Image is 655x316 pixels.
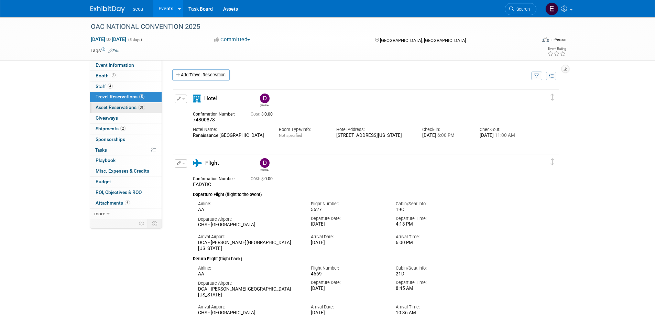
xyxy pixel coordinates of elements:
span: more [94,211,105,216]
span: 0.00 [251,112,275,117]
span: 5 [139,94,144,99]
div: Cabin/Seat Info: [396,201,470,207]
div: [DATE] [311,286,385,292]
div: AA [198,271,301,277]
span: Event Information [96,62,134,68]
div: Departure Flight (flight to the event) [193,188,527,198]
div: Arrival Time: [396,234,470,240]
span: Shipments [96,126,125,131]
span: Sponsorships [96,137,125,142]
span: Attachments [96,200,130,206]
img: Danielle Decker [260,94,270,103]
img: ExhibitDay [90,6,125,13]
span: [GEOGRAPHIC_DATA], [GEOGRAPHIC_DATA] [380,38,466,43]
div: 5627 [311,207,385,213]
span: Tasks [95,147,107,153]
div: 10:36 AM [396,310,470,316]
td: Tags [90,47,120,54]
a: Playbook [90,155,162,166]
img: Danielle Decker [260,158,270,168]
div: In-Person [550,37,566,42]
div: Danielle Decker [260,103,269,107]
div: Check-out: [480,127,527,133]
button: Committed [212,36,253,43]
div: [DATE] [311,240,385,246]
a: Sponsorships [90,134,162,145]
img: Format-Inperson.png [542,37,549,42]
div: 4:13 PM [396,221,470,227]
div: Confirmation Number: [193,110,240,117]
div: Room Type/Info: [279,127,326,133]
a: more [90,209,162,219]
a: Search [505,3,536,15]
span: seca [133,6,143,12]
span: Giveaways [96,115,118,121]
span: Staff [96,84,113,89]
div: [DATE] [480,133,527,139]
span: 4 [108,84,113,89]
div: Departure Airport: [198,216,301,222]
i: Click and drag to move item [551,159,554,165]
div: Departure Airport: [198,280,301,286]
div: OAC NATIONAL CONVENTION 2025 [88,21,526,33]
div: 4569 [311,271,385,277]
a: Booth [90,71,162,81]
div: [DATE] [311,310,385,316]
a: Staff4 [90,81,162,92]
div: [STREET_ADDRESS][US_STATE] [336,133,412,139]
span: 0.00 [251,176,275,181]
div: Airline: [198,265,301,271]
span: 6:00 PM [436,133,455,138]
div: Return Flight (flight back) [193,252,527,262]
div: DCA - [PERSON_NAME][GEOGRAPHIC_DATA][US_STATE] [198,286,301,298]
div: CHS - [GEOGRAPHIC_DATA] [198,222,301,228]
div: Departure Date: [311,216,385,222]
td: Personalize Event Tab Strip [136,219,148,228]
div: 21D [396,271,470,277]
span: 31 [138,105,145,110]
span: (3 days) [128,37,142,42]
div: CHS - [GEOGRAPHIC_DATA] [198,310,301,316]
a: Edit [108,48,120,53]
span: 74800873 [193,117,215,122]
div: 19C [396,207,470,213]
div: 8:45 AM [396,286,470,292]
img: Emily Larkin [545,2,558,15]
div: Danielle Decker [258,158,270,172]
div: Departure Date: [311,280,385,286]
div: Arrival Airport: [198,234,301,240]
span: Booth [96,73,117,78]
span: Travel Reservations [96,94,144,99]
a: Giveaways [90,113,162,123]
a: Shipments2 [90,124,162,134]
span: Flight [205,160,219,166]
div: Departure Time: [396,280,470,286]
div: Event Rating [547,47,566,51]
span: [DATE] [DATE] [90,36,127,42]
a: Attachments6 [90,198,162,208]
a: Asset Reservations31 [90,102,162,113]
div: Hotel Address: [336,127,412,133]
i: Hotel [193,95,201,102]
a: Budget [90,177,162,187]
span: EADYBC [193,182,211,187]
div: Renaissance [GEOGRAPHIC_DATA] [193,133,269,139]
i: Filter by Traveler [534,74,539,78]
a: Misc. Expenses & Credits [90,166,162,176]
span: Booth not reserved yet [110,73,117,78]
span: 11:00 AM [494,133,515,138]
div: Airline: [198,201,301,207]
div: Confirmation Number: [193,174,240,182]
div: Danielle Decker [260,168,269,172]
span: to [105,36,112,42]
div: Arrival Airport: [198,304,301,310]
div: AA [198,207,301,213]
div: Event Format [496,36,567,46]
div: Hotel Name: [193,127,269,133]
div: Cabin/Seat Info: [396,265,470,271]
span: Cost: $ [251,112,264,117]
div: Flight Number: [311,201,385,207]
a: Add Travel Reservation [172,69,230,80]
a: Tasks [90,145,162,155]
i: Click and drag to move item [551,94,554,101]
